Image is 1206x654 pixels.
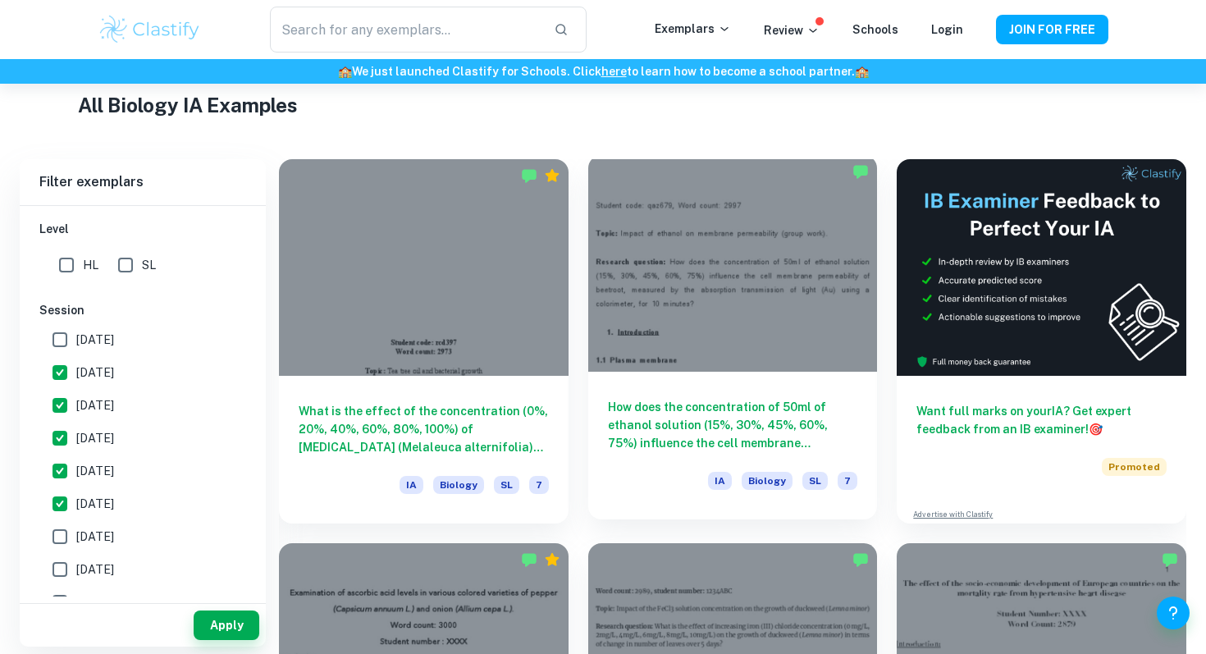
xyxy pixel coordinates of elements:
span: [DATE] [76,364,114,382]
span: SL [142,256,156,274]
span: HL [83,256,98,274]
img: Marked [1162,551,1178,568]
h6: Session [39,301,246,319]
a: Schools [852,23,898,36]
a: How does the concentration of 50ml of ethanol solution (15%, 30%, 45%, 60%, 75%) influence the ce... [588,159,878,524]
img: Marked [852,163,869,180]
img: Thumbnail [897,159,1186,376]
h6: Level [39,220,246,238]
span: [DATE] [76,462,114,480]
button: Apply [194,611,259,640]
img: Marked [852,551,869,568]
span: [DATE] [76,331,114,349]
div: Premium [544,167,560,184]
span: IA [400,476,423,494]
button: JOIN FOR FREE [996,15,1108,44]
span: 7 [838,472,857,490]
p: Exemplars [655,20,731,38]
span: [DATE] [76,429,114,447]
img: Clastify logo [98,13,202,46]
span: IA [708,472,732,490]
span: Biology [742,472,793,490]
span: [DATE] [76,495,114,513]
h1: All Biology IA Examples [78,90,1128,120]
span: 7 [529,476,549,494]
span: 🎯 [1089,423,1103,436]
a: What is the effect of the concentration (0%, 20%, 40%, 60%, 80%, 100%) of [MEDICAL_DATA] (Melaleu... [279,159,569,524]
span: Promoted [1102,458,1167,476]
h6: Want full marks on your IA ? Get expert feedback from an IB examiner! [916,402,1167,438]
span: Biology [433,476,484,494]
span: [DATE] [76,560,114,579]
h6: We just launched Clastify for Schools. Click to learn how to become a school partner. [3,62,1203,80]
div: Premium [544,551,560,568]
span: [DATE] [76,593,114,611]
a: Advertise with Clastify [913,509,993,520]
a: here [601,65,627,78]
span: [DATE] [76,528,114,546]
span: SL [494,476,519,494]
span: SL [802,472,828,490]
span: 🏫 [338,65,352,78]
img: Marked [521,551,537,568]
h6: What is the effect of the concentration (0%, 20%, 40%, 60%, 80%, 100%) of [MEDICAL_DATA] (Melaleu... [299,402,549,456]
button: Help and Feedback [1157,597,1190,629]
a: Login [931,23,963,36]
span: [DATE] [76,396,114,414]
p: Review [764,21,820,39]
a: Want full marks on yourIA? Get expert feedback from an IB examiner!PromotedAdvertise with Clastify [897,159,1186,524]
img: Marked [521,167,537,184]
h6: How does the concentration of 50ml of ethanol solution (15%, 30%, 45%, 60%, 75%) influence the ce... [608,398,858,452]
input: Search for any exemplars... [270,7,541,53]
span: 🏫 [855,65,869,78]
h6: Filter exemplars [20,159,266,205]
